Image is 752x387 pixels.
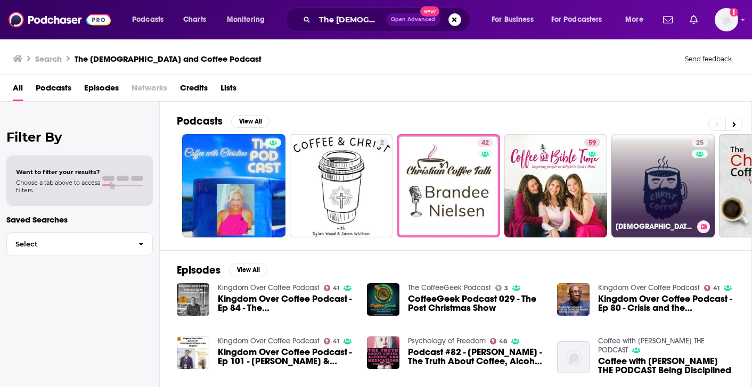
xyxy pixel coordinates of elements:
h2: Podcasts [177,114,223,128]
a: Psychology of Freedom [408,336,486,345]
img: Kingdom Over Coffee Podcast - Ep 80 - Crisis and the Christian Response w/ Bishop Garland Hunt [557,283,590,316]
button: Send feedback [682,54,735,63]
a: Kingdom Over Coffee Podcast [218,336,320,345]
a: 25 [692,138,708,147]
a: PodcastsView All [177,114,269,128]
img: Kingdom Over Coffee Podcast - Ep 101 - Christopher Zaluski & Theirs is the Kingdom [177,336,209,369]
a: The CoffeeGeek Podcast [408,283,491,292]
svg: Add a profile image [730,8,738,17]
span: New [420,6,439,17]
span: Open Advanced [391,17,435,22]
h3: [DEMOGRAPHIC_DATA] and Coffee [616,222,693,231]
a: Podcast #82 - Jason Christoff - The Truth About Coffee, Alcohol and Medications [408,348,544,366]
span: Kingdom Over Coffee Podcast - Ep 101 - [PERSON_NAME] & Theirs is the Kingdom [218,348,354,366]
a: 3 [495,285,509,291]
a: 2 [290,134,393,237]
span: 41 [333,339,339,344]
button: open menu [484,11,547,28]
a: Charts [176,11,212,28]
a: Kingdom Over Coffee Podcast - Ep 80 - Crisis and the Christian Response w/ Bishop Garland Hunt [598,294,734,312]
span: Logged in as antonettefrontgate [715,8,738,31]
a: Coffee with Christine THE PODCAST [598,336,705,355]
a: 41 [324,338,340,344]
a: CoffeeGeek Podcast 029 - The Post Christmas Show [408,294,544,312]
a: Show notifications dropdown [659,11,677,29]
a: 2 [376,138,388,147]
button: Open AdvancedNew [386,13,440,26]
span: Choose a tab above to access filters. [16,179,100,194]
a: Episodes [84,79,119,101]
img: Coffee with Christine THE PODCAST Being Disciplined [557,341,590,374]
a: Show notifications dropdown [685,11,702,29]
span: For Business [492,12,534,27]
span: For Podcasters [551,12,602,27]
h3: The [DEMOGRAPHIC_DATA] and Coffee Podcast [75,54,261,64]
span: Podcasts [132,12,164,27]
a: All [13,79,23,101]
h2: Episodes [177,264,220,277]
a: Podcasts [36,79,71,101]
span: 3 [504,286,508,291]
span: Monitoring [227,12,265,27]
a: Credits [180,79,208,101]
button: View All [229,264,267,276]
img: Podcast #82 - Jason Christoff - The Truth About Coffee, Alcohol and Medications [367,336,399,369]
a: 59 [584,138,600,147]
input: Search podcasts, credits, & more... [315,11,386,28]
div: Search podcasts, credits, & more... [296,7,480,32]
button: open menu [544,11,618,28]
span: Kingdom Over Coffee Podcast - Ep 84 - The [DEMOGRAPHIC_DATA][PERSON_NAME] [218,294,354,312]
a: Kingdom Over Coffee Podcast [598,283,700,292]
span: Select [7,241,130,248]
img: Podchaser - Follow, Share and Rate Podcasts [9,10,111,30]
a: 41 [324,285,340,291]
span: Charts [183,12,206,27]
button: View All [231,115,269,128]
span: 41 [333,286,339,291]
button: Select [6,232,153,256]
a: Coffee with Christine THE PODCAST Being Disciplined [598,357,734,375]
img: CoffeeGeek Podcast 029 - The Post Christmas Show [367,283,399,316]
a: Kingdom Over Coffee Podcast - Ep 101 - Christopher Zaluski & Theirs is the Kingdom [218,348,354,366]
a: 42 [477,138,493,147]
img: Kingdom Over Coffee Podcast - Ep 84 - The LORD JESUS CHRIST [177,283,209,316]
a: Kingdom Over Coffee Podcast [218,283,320,292]
span: 42 [481,138,489,149]
span: More [625,12,643,27]
a: Lists [220,79,236,101]
a: 41 [704,285,720,291]
button: open menu [125,11,177,28]
a: 25[DEMOGRAPHIC_DATA] and Coffee [611,134,715,237]
span: Want to filter your results? [16,168,100,176]
span: 41 [713,286,720,291]
span: 59 [588,138,596,149]
button: open menu [219,11,279,28]
a: EpisodesView All [177,264,267,277]
a: 59 [504,134,608,237]
button: open menu [618,11,657,28]
h2: Filter By [6,129,153,145]
img: User Profile [715,8,738,31]
a: 48 [490,338,508,344]
a: 42 [397,134,500,237]
a: Kingdom Over Coffee Podcast - Ep 84 - The LORD JESUS CHRIST [218,294,354,312]
span: 48 [499,339,507,344]
span: Kingdom Over Coffee Podcast - Ep 80 - Crisis and the [DEMOGRAPHIC_DATA] Response w/ [PERSON_NAME]... [598,294,734,312]
span: Networks [132,79,167,101]
span: 2 [380,138,384,149]
span: 25 [696,138,704,149]
h3: Search [35,54,62,64]
p: Saved Searches [6,215,153,225]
